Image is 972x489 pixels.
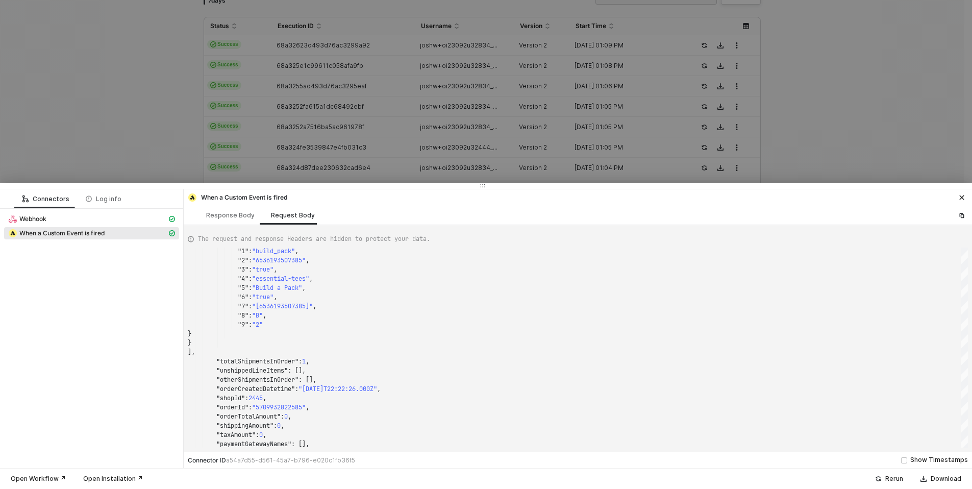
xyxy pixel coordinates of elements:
span: : [256,431,259,439]
div: Connectors [22,195,69,203]
span: : [248,321,252,329]
span: "3" [238,265,248,274]
img: integration-icon [188,193,196,202]
img: integration-icon [9,229,17,237]
span: , [273,293,277,301]
button: Open Workflow ↗ [4,473,72,485]
span: icon-cards [169,216,175,222]
span: } [188,339,191,347]
span: : [281,412,284,421]
span: Webhook [4,213,179,225]
span: "1" [238,247,248,255]
div: Request Body [271,211,315,219]
span: : [248,275,252,283]
span: "orderCreatedDatetime" [216,385,295,393]
span: "unshippedLineItems" [216,366,288,375]
span: icon-success-page [875,476,881,482]
span: "4" [238,275,248,283]
span: , [263,394,266,402]
span: "true" [252,293,273,301]
div: Show Timestamps [910,455,968,465]
span: : [], [291,440,309,448]
span: icon-copy-paste [959,212,965,218]
span: When a Custom Event is fired [19,229,105,237]
span: , [302,284,306,292]
span: 0 [259,431,263,439]
span: 2445 [248,394,263,402]
span: ], [188,348,195,356]
div: Log info [86,195,121,203]
span: , [288,412,291,421]
span: , [306,256,309,264]
span: } [188,330,191,338]
span: : [], [288,366,306,375]
span: "build_pack" [252,247,295,255]
span: "otherShipmentsInOrder" [216,376,298,384]
span: , [313,302,316,310]
span: a54a7d55-d561-45a7-b796-e020c1fb36f5 [226,456,355,464]
span: "shippingAmount" [216,422,273,430]
span: When a Custom Event is fired [4,227,179,239]
span: "[6536193507385]" [252,302,313,310]
span: "taxAmount" [216,431,256,439]
span: "essential-tees" [252,275,309,283]
span: "2" [252,321,263,329]
span: "orderTotalAmount" [216,412,281,421]
div: Open Workflow ↗ [11,475,66,483]
span: "2" [238,256,248,264]
span: "orderId" [216,403,248,411]
span: : [248,284,252,292]
span: , [263,311,266,320]
span: , [377,385,381,393]
span: , [295,247,298,255]
span: The request and response Headers are hidden to protect your data. [198,234,430,243]
span: : [273,422,277,430]
span: "B" [252,311,263,320]
span: : [248,256,252,264]
span: "6536193507385" [252,256,306,264]
button: Download [914,473,968,485]
span: "8" [238,311,248,320]
span: "6" [238,293,248,301]
span: icon-drag-indicator [480,183,486,189]
div: Connector ID [188,456,355,464]
span: : [295,385,298,393]
span: icon-download [920,476,927,482]
div: Rerun [885,475,903,483]
span: : [248,293,252,301]
span: , [273,265,277,274]
span: icon-cards [169,230,175,236]
div: Open Installation ↗ [83,475,143,483]
span: , [306,357,309,365]
button: Open Installation ↗ [77,473,149,485]
span: "5" [238,284,248,292]
span: icon-logic [22,196,29,202]
span: "paymentGatewayNames" [216,440,291,448]
span: 0 [277,422,281,430]
span: 1 [302,357,306,365]
span: Webhook [19,215,46,223]
span: : [298,357,302,365]
span: "7" [238,302,248,310]
span: , [306,403,309,411]
button: Rerun [868,473,910,485]
div: Download [931,475,961,483]
span: "Build a Pack" [252,284,302,292]
span: , [263,431,266,439]
span: : [245,394,248,402]
span: "5709932822585" [252,403,306,411]
span: : [248,403,252,411]
img: integration-icon [9,215,17,223]
span: , [309,275,313,283]
span: , [281,422,284,430]
div: Response Body [206,211,255,219]
span: : [], [298,376,316,384]
span: 0 [284,412,288,421]
span: : [248,311,252,320]
span: "[DATE]T22:22:26.000Z" [298,385,377,393]
span: : [248,247,252,255]
span: : [248,265,252,274]
span: : [248,302,252,310]
span: "9" [238,321,248,329]
span: icon-close [959,194,965,201]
